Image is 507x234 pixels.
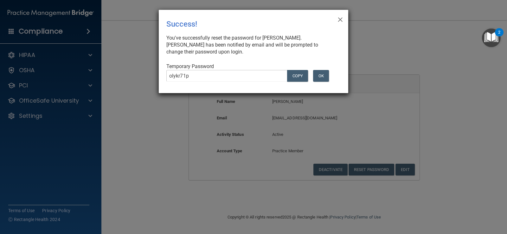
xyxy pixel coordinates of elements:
[482,28,501,47] button: Open Resource Center, 2 new notifications
[337,12,343,25] span: ×
[166,15,315,33] div: Success!
[166,63,214,69] span: Temporary Password
[475,191,499,215] iframe: Drift Widget Chat Controller
[166,35,336,55] div: You've successfully reset the password for [PERSON_NAME]. [PERSON_NAME] has been notified by emai...
[313,70,329,82] button: OK
[498,32,500,41] div: 2
[287,70,308,82] button: COPY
